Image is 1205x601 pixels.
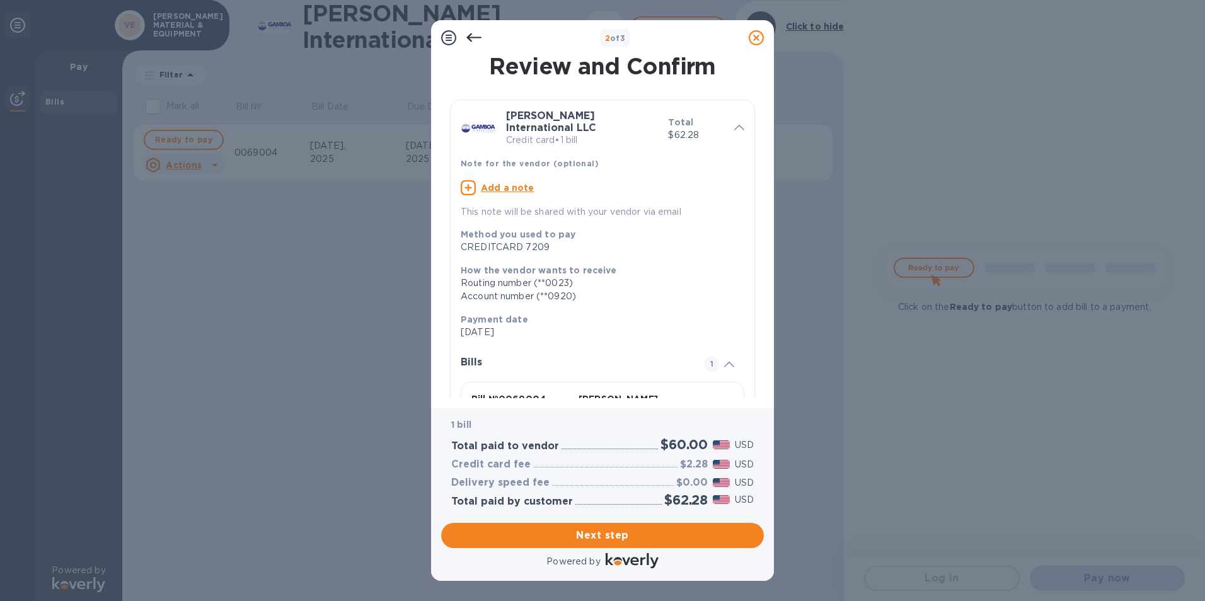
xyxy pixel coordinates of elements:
[451,459,531,471] h3: Credit card fee
[676,477,708,489] h3: $0.00
[461,229,575,239] b: Method you used to pay
[713,478,730,487] img: USD
[471,392,574,405] p: Bill № 0069004
[451,440,559,452] h3: Total paid to vendor
[735,476,754,489] p: USD
[605,33,626,43] b: of 3
[506,134,658,147] p: Credit card • 1 bill
[451,528,754,543] span: Next step
[461,205,744,219] p: This note will be shared with your vendor via email
[461,357,689,369] h3: Bills
[481,183,534,193] u: Add a note
[605,33,610,43] span: 2
[461,265,617,275] b: How the vendor wants to receive
[668,117,693,127] b: Total
[451,477,550,489] h3: Delivery speed fee
[606,553,659,568] img: Logo
[704,357,719,372] span: 1
[735,493,754,507] p: USD
[451,420,471,430] b: 1 bill
[441,523,764,548] button: Next step
[713,440,730,449] img: USD
[664,492,708,508] h2: $62.28
[735,438,754,452] p: USD
[447,53,758,79] h1: Review and Confirm
[451,496,573,508] h3: Total paid by customer
[461,159,599,168] b: Note for the vendor (optional)
[461,382,744,465] button: Bill №0069004[PERSON_NAME] International LLC
[461,241,734,254] div: CREDITCARD 7209
[546,555,600,568] p: Powered by
[735,458,754,471] p: USD
[461,314,528,324] b: Payment date
[461,277,734,290] div: Routing number (**0023)
[680,459,708,471] h3: $2.28
[660,437,708,452] h2: $60.00
[668,129,724,142] p: $62.28
[461,290,734,303] div: Account number (**0920)
[713,460,730,469] img: USD
[579,392,681,418] p: [PERSON_NAME] International LLC
[461,110,744,219] div: [PERSON_NAME] International LLCCredit card•1 billTotal$62.28Note for the vendor (optional)Add a n...
[506,110,596,134] b: [PERSON_NAME] International LLC
[713,495,730,504] img: USD
[461,326,734,339] p: [DATE]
